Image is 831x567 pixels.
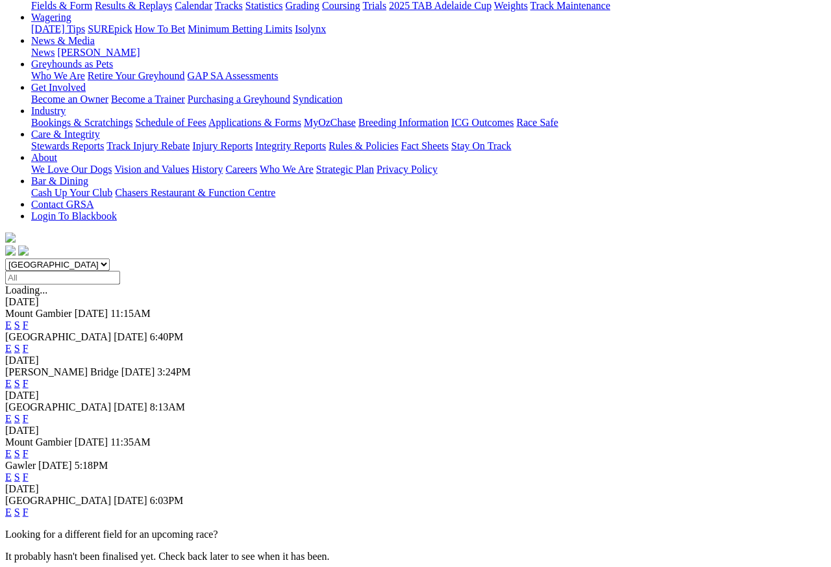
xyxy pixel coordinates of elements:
p: Looking for a different field for an upcoming race? [5,529,826,540]
partial: It probably hasn't been finalised yet. Check back later to see when it has been. [5,551,330,562]
a: Integrity Reports [255,140,326,151]
a: S [14,448,20,459]
a: F [23,472,29,483]
a: Isolynx [295,23,326,34]
a: GAP SA Assessments [188,70,279,81]
a: [PERSON_NAME] [57,47,140,58]
span: [DATE] [75,436,108,447]
span: [PERSON_NAME] Bridge [5,366,119,377]
a: Login To Blackbook [31,210,117,221]
a: Rules & Policies [329,140,399,151]
span: [DATE] [75,308,108,319]
a: News & Media [31,35,95,46]
a: S [14,343,20,354]
a: F [23,320,29,331]
div: Industry [31,117,826,129]
a: Industry [31,105,66,116]
a: Bookings & Scratchings [31,117,132,128]
span: 8:13AM [150,401,185,412]
a: E [5,507,12,518]
a: MyOzChase [304,117,356,128]
a: S [14,507,20,518]
a: E [5,472,12,483]
span: [GEOGRAPHIC_DATA] [5,495,111,506]
a: F [23,413,29,424]
a: Who We Are [31,70,85,81]
a: Bar & Dining [31,175,88,186]
div: [DATE] [5,425,826,436]
div: [DATE] [5,355,826,366]
a: Cash Up Your Club [31,187,112,198]
a: Schedule of Fees [135,117,206,128]
a: Track Injury Rebate [106,140,190,151]
div: [DATE] [5,483,826,495]
a: Get Involved [31,82,86,93]
span: [DATE] [114,331,147,342]
span: [DATE] [121,366,155,377]
span: 6:03PM [150,495,184,506]
div: Care & Integrity [31,140,826,152]
a: Race Safe [516,117,558,128]
span: Mount Gambier [5,308,72,319]
a: Vision and Values [114,164,189,175]
a: How To Bet [135,23,186,34]
div: Bar & Dining [31,187,826,199]
a: F [23,343,29,354]
a: Applications & Forms [208,117,301,128]
a: E [5,378,12,389]
a: Stewards Reports [31,140,104,151]
a: F [23,448,29,459]
a: S [14,413,20,424]
a: Care & Integrity [31,129,100,140]
a: Fact Sheets [401,140,449,151]
span: 5:18PM [75,460,108,471]
a: E [5,413,12,424]
a: Strategic Plan [316,164,374,175]
span: 11:15AM [110,308,151,319]
span: Loading... [5,284,47,296]
img: facebook.svg [5,246,16,256]
a: ICG Outcomes [451,117,514,128]
a: Privacy Policy [377,164,438,175]
img: logo-grsa-white.png [5,233,16,243]
span: [GEOGRAPHIC_DATA] [5,401,111,412]
img: twitter.svg [18,246,29,256]
span: Mount Gambier [5,436,72,447]
a: Become a Trainer [111,94,185,105]
a: Syndication [293,94,342,105]
div: About [31,164,826,175]
div: Greyhounds as Pets [31,70,826,82]
a: [DATE] Tips [31,23,85,34]
span: [DATE] [114,495,147,506]
a: F [23,378,29,389]
a: We Love Our Dogs [31,164,112,175]
a: Retire Your Greyhound [88,70,185,81]
span: 6:40PM [150,331,184,342]
span: [DATE] [114,401,147,412]
a: History [192,164,223,175]
div: News & Media [31,47,826,58]
a: Contact GRSA [31,199,93,210]
div: Wagering [31,23,826,35]
a: Who We Are [260,164,314,175]
a: F [23,507,29,518]
a: S [14,320,20,331]
a: About [31,152,57,163]
a: Careers [225,164,257,175]
a: Wagering [31,12,71,23]
span: [GEOGRAPHIC_DATA] [5,331,111,342]
div: Get Involved [31,94,826,105]
span: [DATE] [38,460,72,471]
div: [DATE] [5,296,826,308]
a: Stay On Track [451,140,511,151]
span: Gawler [5,460,36,471]
a: S [14,378,20,389]
div: [DATE] [5,390,826,401]
a: Minimum Betting Limits [188,23,292,34]
a: SUREpick [88,23,132,34]
a: Become an Owner [31,94,108,105]
a: Chasers Restaurant & Function Centre [115,187,275,198]
span: 3:24PM [157,366,191,377]
a: Injury Reports [192,140,253,151]
a: E [5,343,12,354]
